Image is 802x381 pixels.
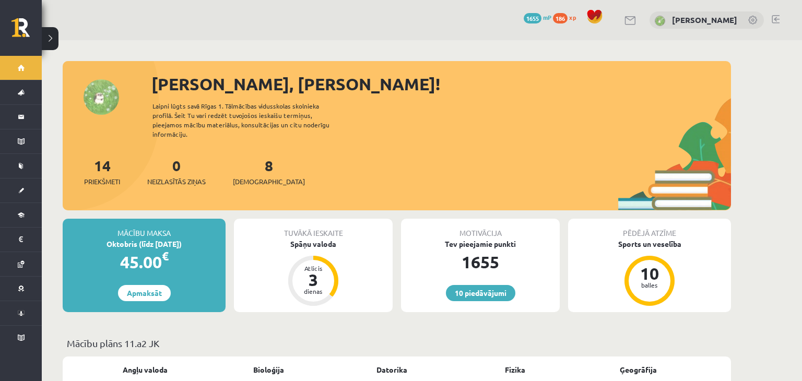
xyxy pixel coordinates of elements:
[401,239,560,249] div: Tev pieejamie punkti
[401,219,560,239] div: Motivācija
[162,248,169,264] span: €
[123,364,168,375] a: Angļu valoda
[446,285,515,301] a: 10 piedāvājumi
[298,288,329,294] div: dienas
[151,72,731,97] div: [PERSON_NAME], [PERSON_NAME]!
[553,13,568,23] span: 186
[152,101,348,139] div: Laipni lūgts savā Rīgas 1. Tālmācības vidusskolas skolnieka profilā. Šeit Tu vari redzēt tuvojošo...
[233,156,305,187] a: 8[DEMOGRAPHIC_DATA]
[118,285,171,301] a: Apmaksāt
[553,13,581,21] a: 186 xp
[543,13,551,21] span: mP
[63,239,226,249] div: Oktobris (līdz [DATE])
[147,156,206,187] a: 0Neizlasītās ziņas
[84,156,120,187] a: 14Priekšmeti
[672,15,737,25] a: [PERSON_NAME]
[298,271,329,288] div: 3
[63,219,226,239] div: Mācību maksa
[634,282,665,288] div: balles
[568,219,731,239] div: Pēdējā atzīme
[298,265,329,271] div: Atlicis
[655,16,665,26] img: Agnese Liene Stomere
[84,176,120,187] span: Priekšmeti
[568,239,731,249] div: Sports un veselība
[253,364,284,375] a: Bioloģija
[620,364,657,375] a: Ģeogrāfija
[634,265,665,282] div: 10
[524,13,551,21] a: 1655 mP
[401,249,560,275] div: 1655
[524,13,541,23] span: 1655
[63,249,226,275] div: 45.00
[376,364,407,375] a: Datorika
[11,18,42,44] a: Rīgas 1. Tālmācības vidusskola
[233,176,305,187] span: [DEMOGRAPHIC_DATA]
[234,219,393,239] div: Tuvākā ieskaite
[147,176,206,187] span: Neizlasītās ziņas
[505,364,525,375] a: Fizika
[568,239,731,307] a: Sports un veselība 10 balles
[234,239,393,307] a: Spāņu valoda Atlicis 3 dienas
[234,239,393,249] div: Spāņu valoda
[569,13,576,21] span: xp
[67,336,727,350] p: Mācību plāns 11.a2 JK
